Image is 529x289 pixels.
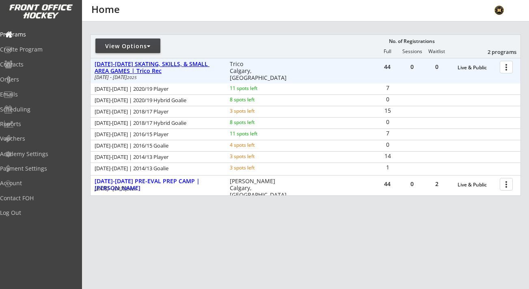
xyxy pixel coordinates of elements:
[400,49,424,54] div: Sessions
[500,61,513,73] button: more_vert
[376,153,399,159] div: 14
[376,165,399,170] div: 1
[425,64,449,70] div: 0
[95,143,219,148] div: [DATE]-[DATE] | 2016/15 Goalie
[375,49,399,54] div: Full
[458,65,496,71] div: Live & Public
[127,186,137,192] em: 2025
[376,108,399,113] div: 15
[95,61,221,75] div: [DATE]-[DATE] SKATING, SKILLS, & SMALL AREA GAMES | Trico Rec
[95,109,219,114] div: [DATE]-[DATE] | 2018/17 Player
[230,178,294,198] div: [PERSON_NAME] Calgary, [GEOGRAPHIC_DATA]
[95,86,219,92] div: [DATE]-[DATE] | 2020/19 Player
[400,64,424,70] div: 0
[95,166,219,171] div: [DATE]-[DATE] | 2014/13 Goalie
[95,154,219,160] div: [DATE]-[DATE] | 2014/13 Player
[95,98,219,103] div: [DATE]-[DATE] | 2020/19 Hybrid Goalie
[230,120,282,125] div: 8 spots left
[424,49,449,54] div: Waitlist
[230,86,282,91] div: 11 spots left
[400,181,424,187] div: 0
[375,181,399,187] div: 44
[230,97,282,102] div: 8 spots left
[95,120,219,126] div: [DATE]-[DATE] | 2018/17 Hybrid Goalie
[230,165,282,170] div: 3 spots left
[375,64,399,70] div: 44
[127,75,137,80] em: 2025
[376,85,399,91] div: 7
[376,96,399,102] div: 0
[95,186,219,191] div: [DATE] - [DATE]
[95,42,160,50] div: View Options
[425,181,449,187] div: 2
[95,178,221,192] div: [DATE]-[DATE] PRE-EVAL PREP CAMP | [PERSON_NAME]
[230,109,282,113] div: 3 spots left
[95,75,219,80] div: [DATE] - [DATE]
[376,119,399,125] div: 0
[95,132,219,137] div: [DATE]-[DATE] | 2016/15 Player
[230,61,294,81] div: Trico Calgary, [GEOGRAPHIC_DATA]
[458,182,496,188] div: Live & Public
[230,131,282,136] div: 11 spots left
[376,142,399,148] div: 0
[474,48,516,56] div: 2 programs
[386,39,437,44] div: No. of Registrations
[230,154,282,159] div: 3 spots left
[230,143,282,148] div: 4 spots left
[376,131,399,136] div: 7
[500,178,513,191] button: more_vert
